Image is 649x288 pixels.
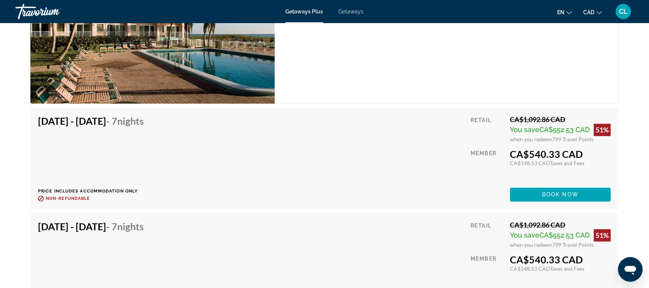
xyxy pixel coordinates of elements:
[471,221,504,248] div: Retail
[117,221,144,233] span: Nights
[510,231,540,239] span: You save
[471,116,504,143] div: Retail
[550,266,585,272] span: Taxes and Fees
[15,2,92,22] a: Travorium
[552,242,594,248] span: 799 Travel Points
[584,9,595,15] span: CAD
[614,3,634,20] button: User Menu
[46,196,90,201] span: Non-refundable
[619,8,628,15] span: CL
[552,136,594,143] span: 799 Travel Points
[584,7,602,18] button: Change currency
[38,116,144,127] h4: [DATE] - [DATE]
[117,116,144,127] span: Nights
[510,254,611,266] div: CA$540.33 CAD
[510,188,611,202] button: Book now
[339,8,364,15] a: Getaways
[540,231,590,239] span: CA$552.53 CAD
[106,221,144,233] span: - 7
[557,7,572,18] button: Change language
[286,8,323,15] a: Getaways Plus
[557,9,565,15] span: en
[38,221,144,233] h4: [DATE] - [DATE]
[550,160,585,167] span: Taxes and Fees
[618,257,643,282] iframe: Bouton de lancement de la fenêtre de messagerie
[510,242,552,248] span: when you redeem
[510,126,540,134] span: You save
[471,149,504,182] div: Member
[106,116,144,127] span: - 7
[594,124,611,136] div: 51%
[510,136,552,143] span: when you redeem
[510,221,611,229] div: CA$1,092.86 CAD
[510,266,611,272] div: CA$148.53 CAD
[594,229,611,242] div: 51%
[510,149,611,160] div: CA$540.33 CAD
[542,192,579,198] span: Book now
[540,126,590,134] span: CA$552.53 CAD
[510,116,611,124] div: CA$1,092.86 CAD
[471,254,504,288] div: Member
[38,189,150,194] p: Price includes accommodation only
[510,160,611,167] div: CA$148.53 CAD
